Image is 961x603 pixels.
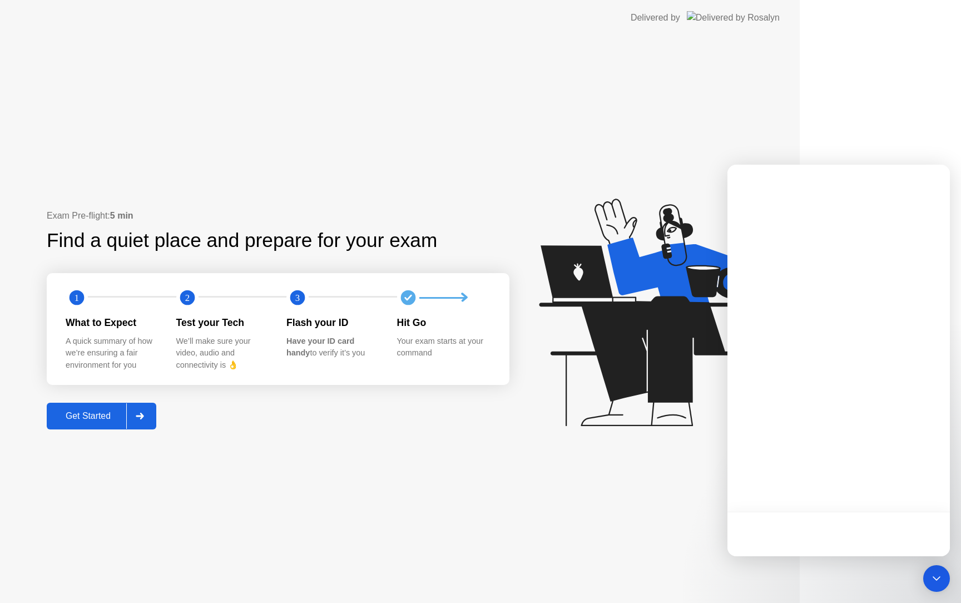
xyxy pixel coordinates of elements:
[176,315,269,330] div: Test your Tech
[687,11,780,24] img: Delivered by Rosalyn
[176,335,269,372] div: We’ll make sure your video, audio and connectivity is 👌
[631,11,680,24] div: Delivered by
[47,226,439,255] div: Find a quiet place and prepare for your exam
[295,293,300,303] text: 3
[75,293,79,303] text: 1
[50,411,126,421] div: Get Started
[286,335,379,359] div: to verify it’s you
[185,293,189,303] text: 2
[397,315,490,330] div: Hit Go
[47,403,156,429] button: Get Started
[66,335,158,372] div: A quick summary of how we’re ensuring a fair environment for you
[286,315,379,330] div: Flash your ID
[47,209,509,223] div: Exam Pre-flight:
[397,335,490,359] div: Your exam starts at your command
[923,565,950,592] div: Open Intercom Messenger
[110,211,133,220] b: 5 min
[286,337,354,358] b: Have your ID card handy
[66,315,158,330] div: What to Expect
